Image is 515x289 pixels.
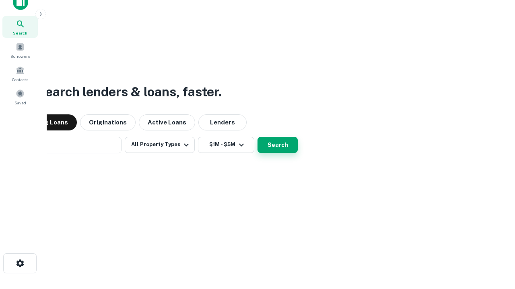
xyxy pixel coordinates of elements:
[2,16,38,38] a: Search
[80,114,136,130] button: Originations
[2,63,38,84] a: Contacts
[2,86,38,108] a: Saved
[2,39,38,61] a: Borrowers
[125,137,195,153] button: All Property Types
[10,53,30,59] span: Borrowers
[13,30,27,36] span: Search
[12,76,28,83] span: Contacts
[37,82,222,102] h3: Search lenders & loans, faster.
[139,114,195,130] button: Active Loans
[475,225,515,263] iframe: Chat Widget
[257,137,298,153] button: Search
[14,100,26,106] span: Saved
[198,137,254,153] button: $1M - $5M
[198,114,247,130] button: Lenders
